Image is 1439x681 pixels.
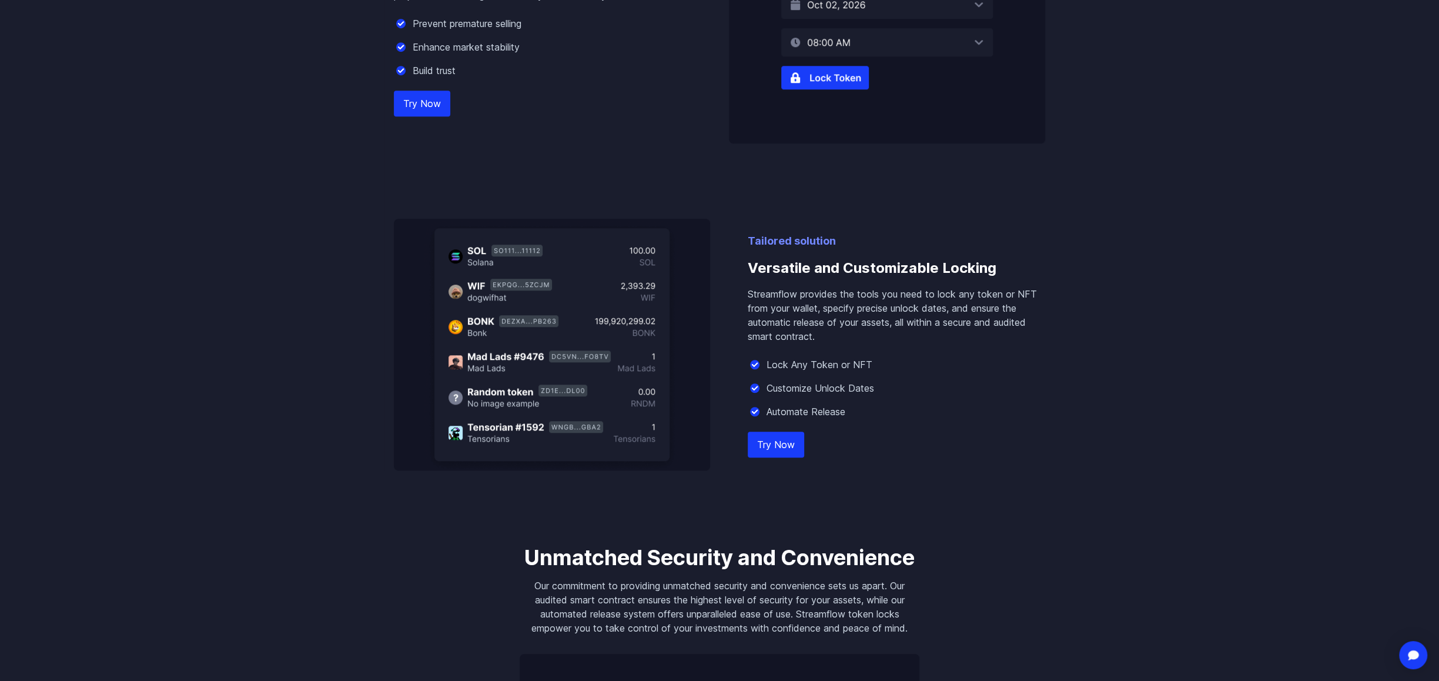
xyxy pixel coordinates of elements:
p: Customize Unlock Dates [767,381,874,395]
p: Lock Any Token or NFT [767,358,872,372]
p: Build trust [413,64,456,78]
a: Try Now [394,91,450,116]
a: Try Now [748,432,804,458]
h3: Versatile and Customizable Locking [748,249,1045,287]
p: Tailored solution [748,233,1045,249]
p: Our commitment to providing unmatched security and convenience sets us apart. Our audited smart c... [520,579,919,635]
p: Enhance market stability [413,40,520,54]
p: Streamflow provides the tools you need to lock any token or NFT from your wallet, specify precise... [748,287,1045,343]
p: Automate Release [767,405,845,419]
img: Versatile and Customizable Locking [394,219,710,470]
p: Prevent premature selling [413,16,521,31]
div: Open Intercom Messenger [1399,641,1427,669]
h3: Unmatched Security and Convenience [520,546,919,569]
